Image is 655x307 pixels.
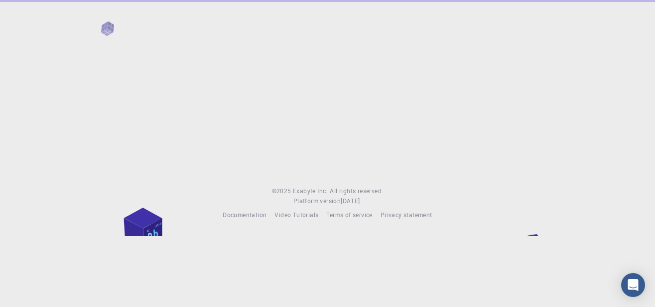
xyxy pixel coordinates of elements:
span: All rights reserved. [330,186,383,196]
a: [DATE]. [341,196,362,206]
span: Documentation [223,211,266,219]
a: Privacy statement [381,210,432,220]
span: Platform version [293,196,341,206]
span: [DATE] . [341,197,362,205]
a: Terms of service [326,210,372,220]
span: Terms of service [326,211,372,219]
span: Privacy statement [381,211,432,219]
a: Exabyte Inc. [293,186,328,196]
div: Open Intercom Messenger [621,273,645,297]
span: Exabyte Inc. [293,187,328,195]
span: © 2025 [272,186,293,196]
a: Documentation [223,210,266,220]
span: Video Tutorials [274,211,318,219]
a: Video Tutorials [274,210,318,220]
